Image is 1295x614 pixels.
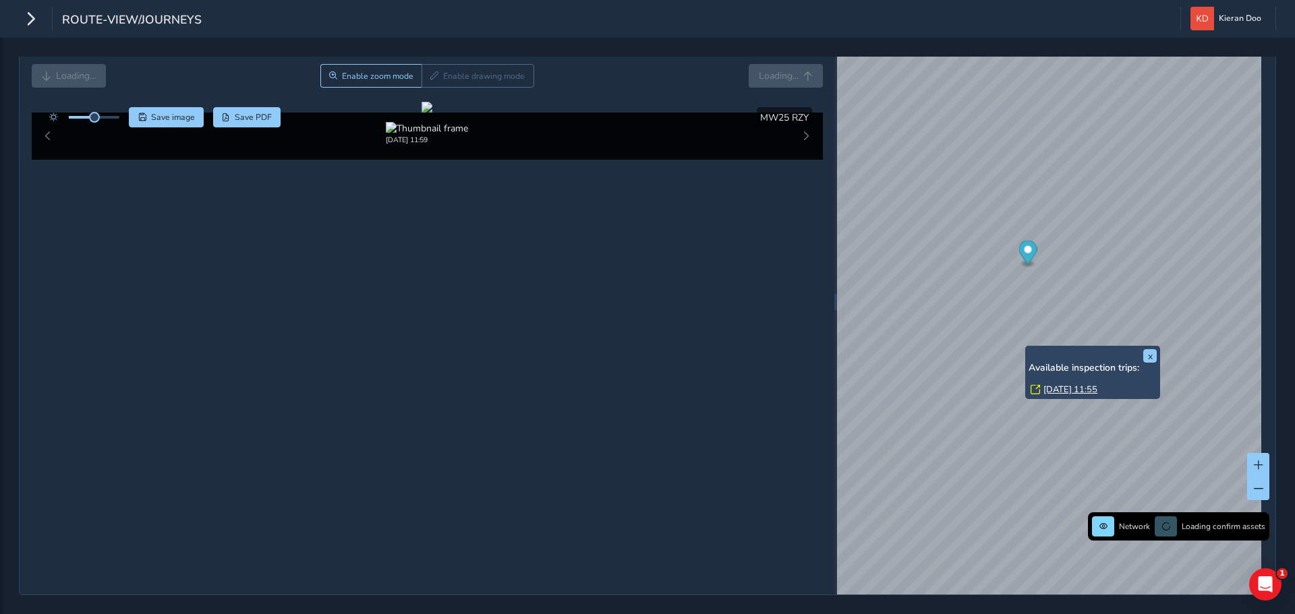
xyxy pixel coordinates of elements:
[386,135,468,145] div: [DATE] 11:59
[1219,7,1261,30] span: Kieran Doo
[342,71,413,82] span: Enable zoom mode
[1277,568,1288,579] span: 1
[129,107,204,127] button: Save
[151,112,195,123] span: Save image
[62,11,202,30] span: route-view/journeys
[1143,349,1157,363] button: x
[1119,521,1150,532] span: Network
[1029,363,1157,374] h6: Available inspection trips:
[386,122,468,135] img: Thumbnail frame
[320,64,422,88] button: Zoom
[213,107,281,127] button: PDF
[1019,241,1037,268] div: Map marker
[1190,7,1266,30] button: Kieran Doo
[1182,521,1265,532] span: Loading confirm assets
[1190,7,1214,30] img: diamond-layout
[1249,568,1282,601] iframe: Intercom live chat
[1043,383,1097,396] a: [DATE] 11:55
[760,111,809,124] span: MW25 RZY
[235,112,272,123] span: Save PDF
